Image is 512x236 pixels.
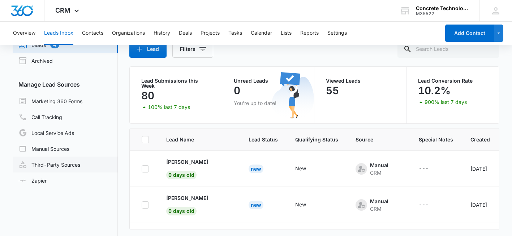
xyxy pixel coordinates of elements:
[18,40,59,49] a: Leads4
[416,11,469,16] div: account id
[295,201,306,208] div: New
[370,169,388,176] div: CRM
[295,201,319,209] div: - - Select to Edit Field
[13,80,118,89] h3: Manage Lead Sources
[18,113,62,121] a: Call Tracking
[82,22,103,45] button: Contacts
[295,165,306,172] div: New
[419,165,442,173] div: - - Select to Edit Field
[470,201,490,209] div: [DATE]
[18,97,82,105] a: Marketing 360 Forms
[370,205,388,213] div: CRM
[18,56,53,65] a: Archived
[13,22,35,45] button: Overview
[179,22,192,45] button: Deals
[295,136,338,143] span: Qualifying Status
[370,161,388,169] div: Manual
[356,136,401,143] span: Source
[166,207,197,215] span: 0 days old
[356,197,401,213] div: - - Select to Edit Field
[172,40,213,58] button: Filters
[166,194,208,202] p: [PERSON_NAME]
[166,158,231,178] a: [PERSON_NAME]0 days old
[326,85,339,96] p: 55
[445,25,494,42] button: Add Contact
[234,85,240,96] p: 0
[419,201,442,209] div: - - Select to Edit Field
[166,194,231,214] a: [PERSON_NAME]0 days old
[228,22,242,45] button: Tasks
[356,161,401,176] div: - - Select to Edit Field
[18,128,74,137] a: Local Service Ads
[129,40,167,58] button: Lead
[18,160,80,169] a: Third-Party Sources
[249,201,263,209] div: New
[470,165,490,172] div: [DATE]
[249,136,278,143] span: Lead Status
[141,90,154,101] p: 80
[249,166,263,172] a: New
[166,136,231,143] span: Lead Name
[148,105,190,110] p: 100% last 7 days
[166,158,208,166] p: [PERSON_NAME]
[166,171,197,179] span: 0 days old
[44,22,73,45] button: Leads Inbox
[370,197,388,205] div: Manual
[249,202,263,208] a: New
[470,136,490,143] span: Created
[234,99,302,107] p: You’re up to date!
[419,136,453,143] span: Special Notes
[18,144,69,153] a: Manual Sources
[234,78,302,83] p: Unread Leads
[251,22,272,45] button: Calendar
[419,201,429,209] div: ---
[326,78,395,83] p: Viewed Leads
[55,6,70,14] span: CRM
[300,22,319,45] button: Reports
[327,22,347,45] button: Settings
[295,165,319,173] div: - - Select to Edit Field
[112,22,145,45] button: Organizations
[281,22,292,45] button: Lists
[418,78,487,83] p: Lead Conversion Rate
[418,85,451,96] p: 10.2%
[141,78,210,88] p: Lead Submissions this Week
[18,177,47,184] a: Zapier
[154,22,170,45] button: History
[249,165,263,173] div: New
[397,40,499,58] input: Search Leads
[425,100,467,105] p: 900% last 7 days
[201,22,220,45] button: Projects
[419,165,429,173] div: ---
[416,5,469,11] div: account name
